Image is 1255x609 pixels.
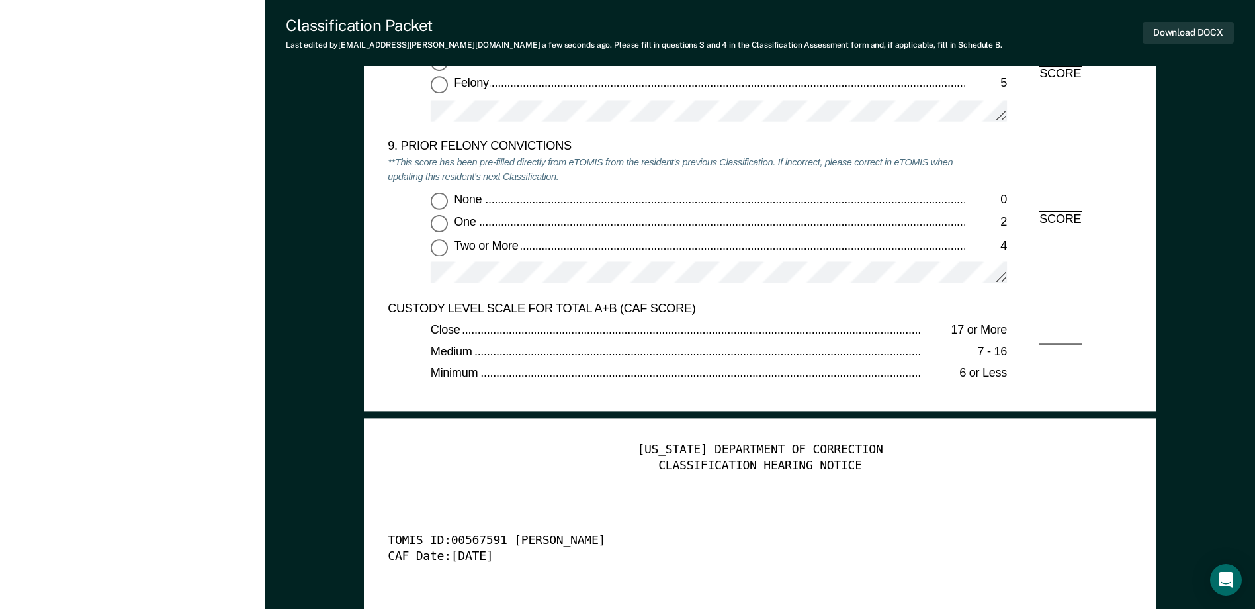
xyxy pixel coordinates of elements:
span: Medium [431,345,474,358]
span: Minimum [431,367,480,380]
div: SCORE [1028,213,1092,229]
input: None0 [431,192,448,209]
div: Open Intercom Messenger [1210,564,1242,596]
div: TOMIS ID: 00567591 [PERSON_NAME] [388,534,1095,549]
span: One [454,215,478,228]
div: [US_STATE] DEPARTMENT OF CORRECTION [388,442,1132,458]
span: Felony [454,77,491,90]
span: a few seconds ago [542,40,610,50]
div: 0 [964,192,1007,208]
div: 2 [964,215,1007,231]
div: CUSTODY LEVEL SCALE FOR TOTAL A+B (CAF SCORE) [388,302,964,318]
input: One2 [431,215,448,232]
input: Two or More4 [431,239,448,256]
span: Misdemeanor [454,53,527,66]
div: 9. PRIOR FELONY CONVICTIONS [388,139,964,155]
input: Felony5 [431,77,448,94]
div: Last edited by [EMAIL_ADDRESS][PERSON_NAME][DOMAIN_NAME] . Please fill in questions 3 and 4 in th... [286,40,1002,50]
em: **This score has been pre-filled directly from eTOMIS from the resident's previous Classification... [388,156,953,184]
div: Classification Packet [286,16,1002,35]
div: 6 or Less [922,367,1007,383]
span: None [454,192,484,205]
button: Download DOCX [1143,22,1234,44]
div: 17 or More [922,323,1007,339]
span: Two or More [454,239,521,252]
div: 5 [964,77,1007,93]
div: CLASSIFICATION HEARING NOTICE [388,458,1132,474]
div: SCORE [1028,67,1092,83]
div: CAF Date: [DATE] [388,549,1095,565]
div: 4 [964,239,1007,255]
div: 7 - 16 [922,345,1007,361]
span: Close [431,323,462,336]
